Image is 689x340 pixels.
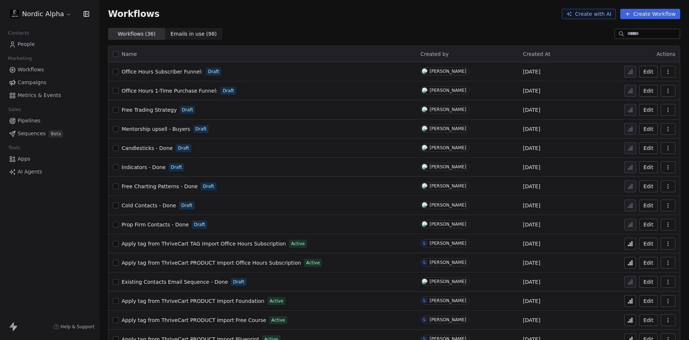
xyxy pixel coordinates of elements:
span: Pipelines [18,117,40,125]
span: AI Agents [18,168,42,176]
span: [DATE] [523,106,540,114]
span: Office Hours Subscriber Funnel: [122,69,203,75]
a: Free Trading Strategy [122,106,177,114]
div: [PERSON_NAME] [430,164,466,169]
a: Campaigns [6,76,93,89]
span: Indicators - Done [122,164,166,170]
a: Pipelines [6,115,93,127]
button: Edit [639,295,658,307]
span: Free Charting Patterns - Done [122,183,198,189]
button: Edit [639,66,658,78]
div: [PERSON_NAME] [430,69,466,74]
a: Prop Firm Contacts - Done [122,221,189,228]
span: Active [291,240,305,247]
button: Create Workflow [620,9,680,19]
span: [DATE] [523,68,540,75]
img: Nordic%20Alpha%20Discord%20Icon.png [10,10,19,18]
img: S [422,68,427,74]
a: Office Hours Subscriber Funnel: [122,68,203,75]
img: S [422,221,427,227]
div: [PERSON_NAME] [430,107,466,112]
a: Indicators - Done [122,164,166,171]
button: Edit [639,104,658,116]
span: Beta [49,130,63,137]
span: Draft [194,221,205,228]
div: [PERSON_NAME] [430,279,466,284]
a: Free Charting Patterns - Done [122,183,198,190]
button: Edit [639,314,658,326]
img: S [422,183,427,189]
span: [DATE] [523,87,540,94]
span: [DATE] [523,202,540,209]
div: L [423,260,426,265]
span: Help & Support [61,324,94,330]
div: [PERSON_NAME] [430,298,466,303]
a: Edit [639,276,658,288]
div: [PERSON_NAME] [430,260,466,265]
a: Edit [639,180,658,192]
a: Workflows [6,64,93,76]
iframe: Intercom live chat [664,315,682,333]
img: S [422,145,427,151]
span: Actions [657,51,675,57]
div: [PERSON_NAME] [430,88,466,93]
button: Edit [639,257,658,269]
button: Edit [639,238,658,250]
span: Cold Contacts - Done [122,203,176,208]
button: Create with AI [562,9,616,19]
a: SequencesBeta [6,128,93,140]
button: Edit [639,142,658,154]
span: Active [270,298,283,304]
button: Edit [639,161,658,173]
span: [DATE] [523,183,540,190]
span: Name [122,50,137,58]
button: Edit [639,123,658,135]
a: Help & Support [53,324,94,330]
div: [PERSON_NAME] [430,241,466,246]
span: Sequences [18,130,46,137]
a: Apply tag from ThriveCart PRODUCT Import Free Course [122,316,266,324]
span: Draft [181,202,192,209]
a: Apply tag from ThriveCart TAG Import Office Hours Subscription [122,240,286,247]
span: [DATE] [523,316,540,324]
div: L [423,298,426,304]
img: S [422,202,427,208]
span: Existing Contacts Email Sequence - Done [122,279,228,285]
img: S [422,107,427,112]
div: [PERSON_NAME] [430,183,466,189]
button: Edit [639,219,658,230]
span: Draft [178,145,189,151]
a: Apply tag from ThriveCart PRODUCT Import Office Hours Subscription [122,259,301,266]
span: Draft [171,164,182,171]
span: Apply tag from ThriveCart PRODUCT Import Office Hours Subscription [122,260,301,266]
a: People [6,38,93,50]
span: Apply tag from ThriveCart PRODUCT Import Free Course [122,317,266,323]
span: Campaigns [18,79,46,86]
span: Free Trading Strategy [122,107,177,113]
span: Emails in use ( 98 ) [171,30,217,38]
span: People [18,40,35,48]
span: Draft [208,68,219,75]
span: Created by [420,51,449,57]
span: [DATE] [523,164,540,171]
a: Existing Contacts Email Sequence - Done [122,278,228,286]
span: Workflows [18,66,44,74]
a: Candlesticks - Done [122,144,173,152]
button: Nordic Alpha [9,8,73,20]
span: Active [306,260,320,266]
span: Apps [18,155,30,163]
a: AI Agents [6,166,93,178]
span: Contacts [5,28,32,39]
a: Apps [6,153,93,165]
button: Edit [639,85,658,97]
span: Draft [195,126,207,132]
span: [DATE] [523,240,540,247]
span: [DATE] [523,125,540,133]
a: Edit [639,200,658,211]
